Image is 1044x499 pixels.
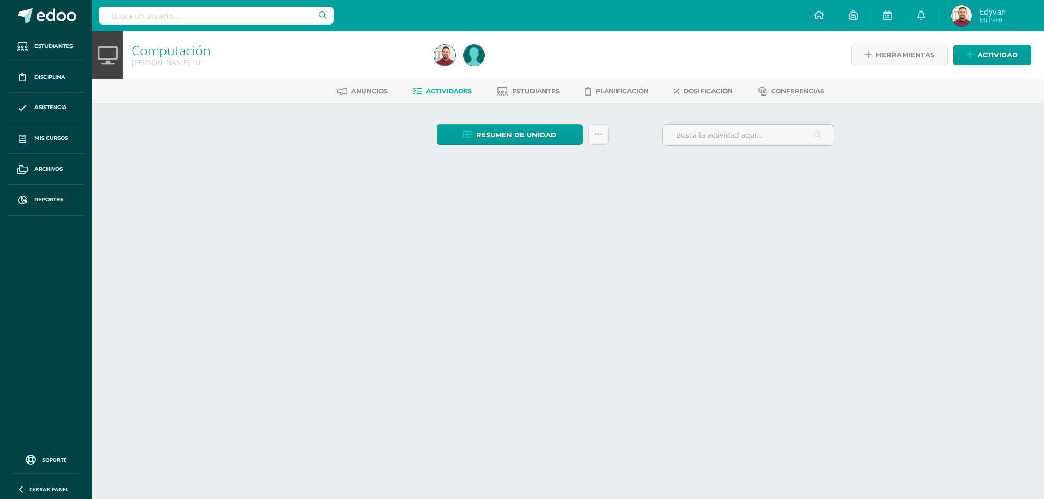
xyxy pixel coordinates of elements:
[426,87,472,95] span: Actividades
[8,123,84,154] a: Mis cursos
[34,196,63,204] span: Reportes
[683,87,733,95] span: Dosificación
[13,452,79,466] a: Soporte
[8,185,84,216] a: Reportes
[132,43,422,57] h1: Computación
[434,45,455,66] img: da03261dcaf1cb13c371f5bf6591c7ff.png
[34,103,67,112] span: Asistencia
[980,16,1006,25] span: Mi Perfil
[8,62,84,93] a: Disciplina
[674,83,733,100] a: Dosificación
[8,31,84,62] a: Estudiantes
[8,93,84,124] a: Asistencia
[34,42,73,51] span: Estudiantes
[585,83,649,100] a: Planificación
[464,45,484,66] img: 05836875656934148bce4e0c5d71f300.png
[876,45,934,65] span: Herramientas
[978,45,1018,65] span: Actividad
[34,165,63,173] span: Archivos
[99,7,334,25] input: Busca un usuario...
[953,45,1031,65] a: Actividad
[34,134,68,142] span: Mis cursos
[132,57,422,67] div: Quinto Bachillerato 'U'
[351,87,388,95] span: Anuncios
[34,73,65,81] span: Disciplina
[596,87,649,95] span: Planificación
[663,125,834,145] input: Busca la actividad aquí...
[512,87,560,95] span: Estudiantes
[413,83,472,100] a: Actividades
[497,83,560,100] a: Estudiantes
[8,154,84,185] a: Archivos
[851,45,948,65] a: Herramientas
[42,456,67,464] span: Soporte
[337,83,388,100] a: Anuncios
[132,41,211,59] a: Computación
[29,485,69,493] span: Cerrar panel
[951,5,972,26] img: da03261dcaf1cb13c371f5bf6591c7ff.png
[476,125,556,145] span: Resumen de unidad
[771,87,824,95] span: Conferencias
[758,83,824,100] a: Conferencias
[980,6,1006,17] span: Edyvan
[437,124,583,145] a: Resumen de unidad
